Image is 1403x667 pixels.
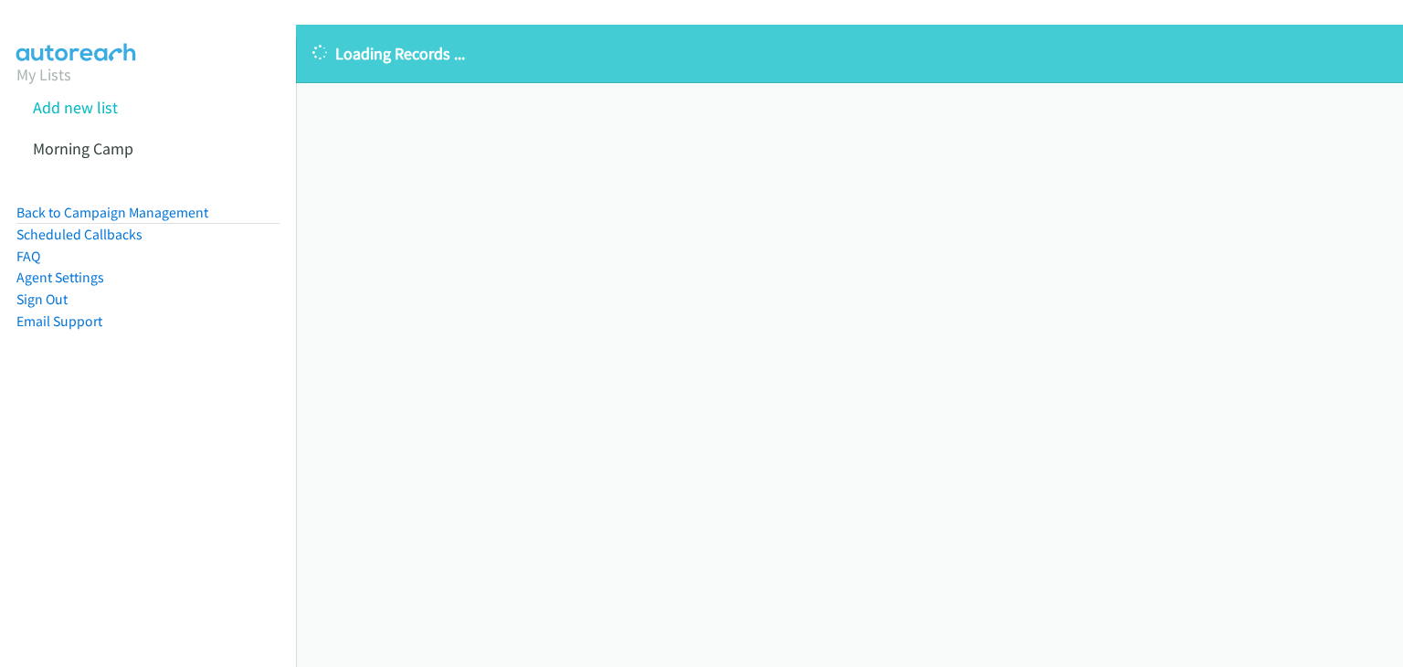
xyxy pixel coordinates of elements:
a: Scheduled Callbacks [16,226,142,243]
a: Sign Out [16,291,68,308]
p: Loading Records ... [312,41,1387,66]
a: Email Support [16,312,102,330]
a: Add new list [33,97,118,118]
a: Back to Campaign Management [16,204,208,221]
a: FAQ [16,248,40,265]
a: Morning Camp [33,138,133,159]
a: Agent Settings [16,269,104,286]
a: My Lists [16,64,71,85]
